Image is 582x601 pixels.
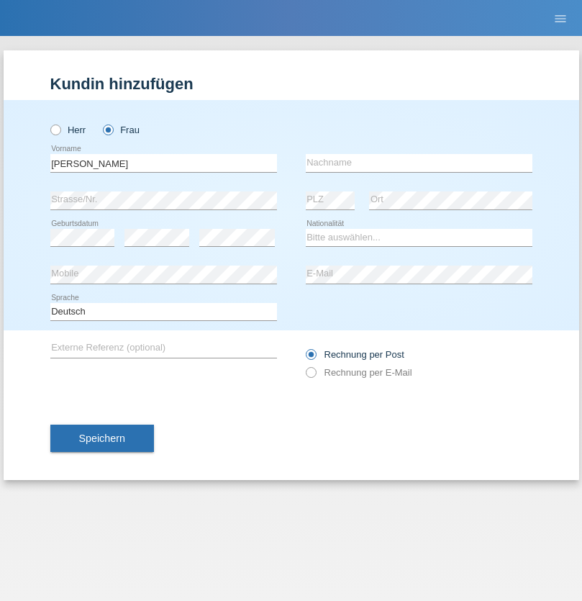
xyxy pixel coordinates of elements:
[306,349,404,360] label: Rechnung per Post
[306,349,315,367] input: Rechnung per Post
[103,125,140,135] label: Frau
[546,14,575,22] a: menu
[306,367,315,385] input: Rechnung per E-Mail
[553,12,568,26] i: menu
[103,125,112,134] input: Frau
[306,367,412,378] label: Rechnung per E-Mail
[50,125,60,134] input: Herr
[79,433,125,444] span: Speichern
[50,125,86,135] label: Herr
[50,75,532,93] h1: Kundin hinzufügen
[50,425,154,452] button: Speichern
